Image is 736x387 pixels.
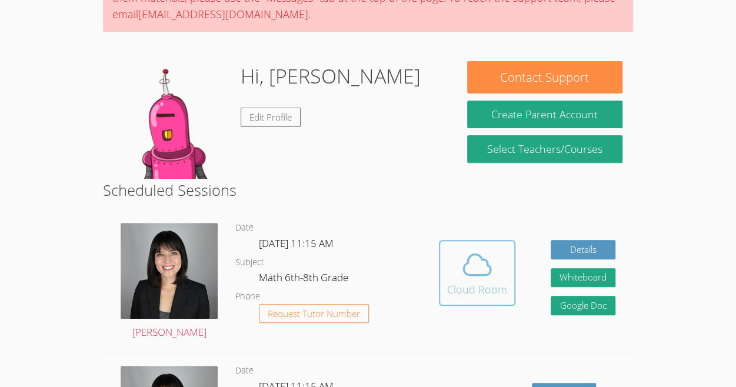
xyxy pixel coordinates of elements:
[121,223,218,318] img: DSC_1773.jpeg
[241,108,301,127] a: Edit Profile
[551,268,615,288] button: Whiteboard
[259,269,351,289] dd: Math 6th-8th Grade
[235,255,264,270] dt: Subject
[268,309,360,318] span: Request Tutor Number
[467,61,622,94] button: Contact Support
[114,61,231,179] img: default.png
[551,296,615,315] a: Google Doc
[447,281,507,298] div: Cloud Room
[103,179,633,201] h2: Scheduled Sessions
[121,223,218,341] a: [PERSON_NAME]
[551,240,615,259] a: Details
[467,101,622,128] button: Create Parent Account
[439,240,515,306] button: Cloud Room
[467,135,622,163] a: Select Teachers/Courses
[241,61,421,91] h1: Hi, [PERSON_NAME]
[235,221,254,235] dt: Date
[259,236,334,250] span: [DATE] 11:15 AM
[259,304,369,323] button: Request Tutor Number
[235,363,254,378] dt: Date
[235,289,260,304] dt: Phone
